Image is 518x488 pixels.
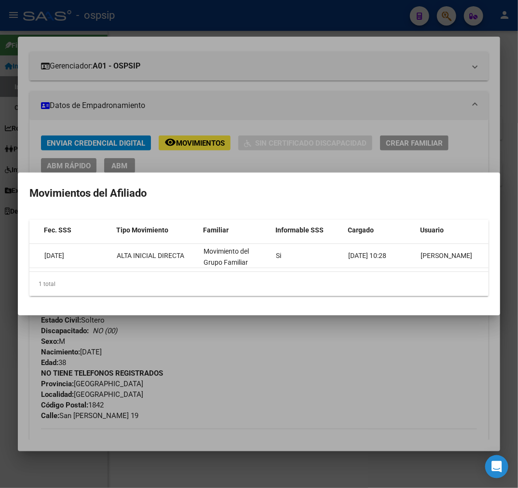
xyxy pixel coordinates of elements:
[276,252,281,259] span: Si
[275,226,324,234] span: Informable SSS
[204,247,249,266] span: Movimiento del Grupo Familiar
[44,252,64,259] span: [DATE]
[117,252,184,259] span: ALTA INICIAL DIRECTA
[272,220,344,241] datatable-header-cell: Informable SSS
[344,220,416,241] datatable-header-cell: Cargado
[416,220,489,241] datatable-header-cell: Usuario
[348,226,374,234] span: Cargado
[421,252,472,259] span: [PERSON_NAME]
[40,220,112,241] datatable-header-cell: Fec. SSS
[199,220,272,241] datatable-header-cell: Familiar
[29,272,489,296] div: 1 total
[112,220,199,241] datatable-header-cell: Tipo Movimiento
[44,226,71,234] span: Fec. SSS
[420,226,444,234] span: Usuario
[485,455,508,478] div: Open Intercom Messenger
[116,226,168,234] span: Tipo Movimiento
[348,252,386,259] span: [DATE] 10:28
[203,226,229,234] span: Familiar
[29,184,489,203] h2: Movimientos del Afiliado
